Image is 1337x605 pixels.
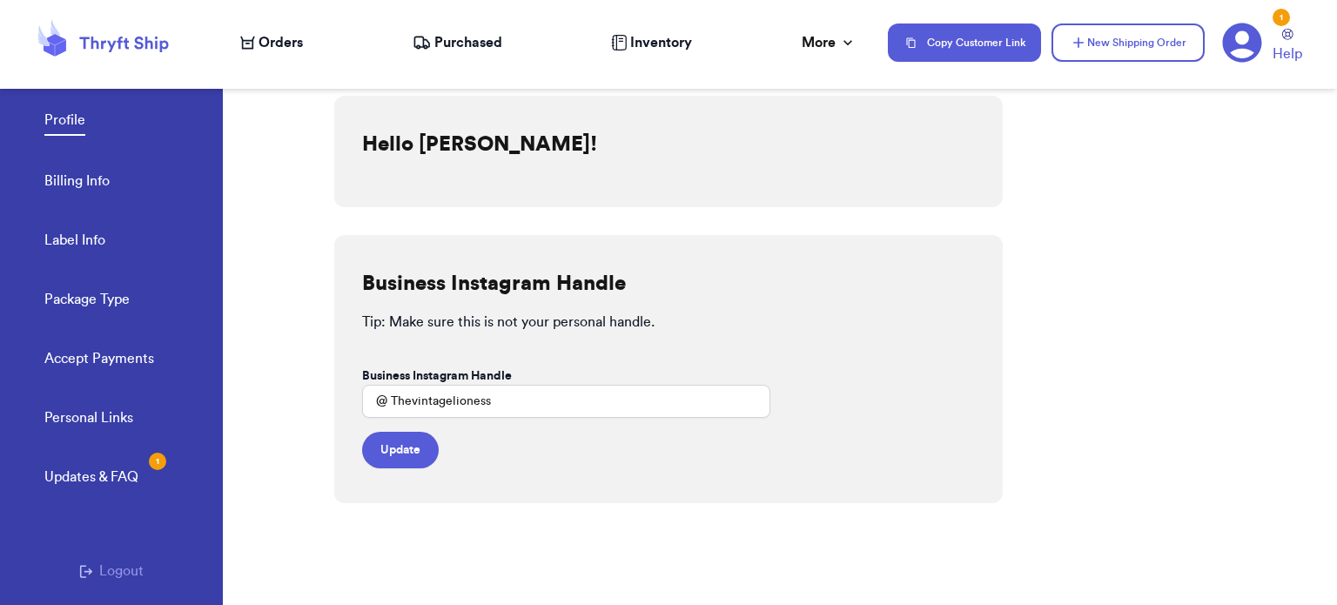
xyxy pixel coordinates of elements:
[44,407,133,432] a: Personal Links
[44,467,138,487] div: Updates & FAQ
[630,32,692,53] span: Inventory
[362,312,975,333] p: Tip: Make sure this is not your personal handle.
[362,131,597,158] h2: Hello [PERSON_NAME]!
[1273,29,1302,64] a: Help
[240,32,303,53] a: Orders
[44,171,110,195] a: Billing Info
[611,32,692,53] a: Inventory
[1222,23,1262,63] a: 1
[413,32,502,53] a: Purchased
[362,270,626,298] h2: Business Instagram Handle
[362,432,439,468] button: Update
[44,230,105,254] a: Label Info
[44,467,138,491] a: Updates & FAQ1
[888,24,1041,62] button: Copy Customer Link
[802,32,857,53] div: More
[362,385,387,418] div: @
[1273,44,1302,64] span: Help
[44,348,154,373] a: Accept Payments
[44,110,85,136] a: Profile
[1051,24,1205,62] button: New Shipping Order
[44,289,130,313] a: Package Type
[259,32,303,53] span: Orders
[434,32,502,53] span: Purchased
[149,453,166,470] div: 1
[362,367,512,385] label: Business Instagram Handle
[1273,9,1290,26] div: 1
[79,561,144,581] button: Logout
